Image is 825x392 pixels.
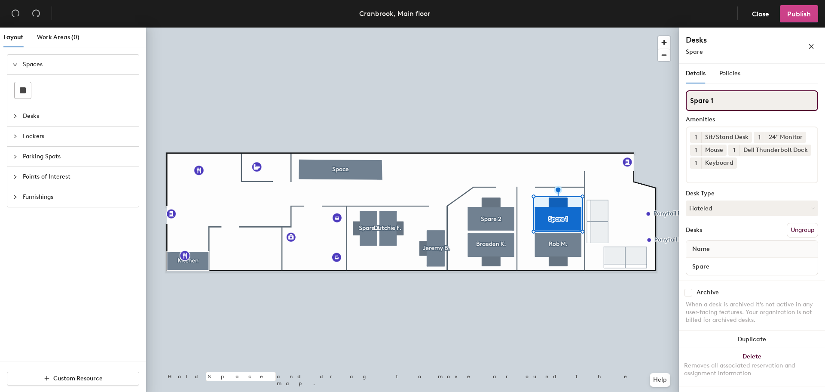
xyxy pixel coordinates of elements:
[27,5,45,22] button: Redo (⌘ + ⇧ + Z)
[733,146,735,155] span: 1
[787,10,811,18] span: Publish
[12,194,18,200] span: collapsed
[765,132,806,143] div: 24" Monitor
[695,146,697,155] span: 1
[23,106,134,126] span: Desks
[690,145,701,156] button: 1
[690,157,701,169] button: 1
[688,260,816,272] input: Unnamed desk
[808,43,814,49] span: close
[359,8,430,19] div: Cranbrook, Main floor
[12,134,18,139] span: collapsed
[686,48,703,56] span: Spare
[23,147,134,167] span: Parking Spots
[688,241,714,257] span: Name
[12,62,18,67] span: expanded
[650,373,670,387] button: Help
[745,5,776,22] button: Close
[53,375,103,382] span: Custom Resource
[686,301,818,324] div: When a desk is archived it's not active in any user-facing features. Your organization is not bil...
[701,132,752,143] div: Sit/Stand Desk
[754,132,765,143] button: 1
[752,10,769,18] span: Close
[679,331,825,348] button: Duplicate
[701,145,727,156] div: Mouse
[23,55,134,74] span: Spaces
[695,133,697,142] span: 1
[739,145,811,156] div: Dell Thunderbolt Dock
[690,132,701,143] button: 1
[697,289,719,296] div: Archive
[758,133,761,142] span: 1
[686,190,818,197] div: Desk Type
[787,223,818,238] button: Ungroup
[679,348,825,386] button: DeleteRemoves all associated reservation and assignment information
[686,227,702,234] div: Desks
[780,5,818,22] button: Publish
[23,127,134,146] span: Lockers
[686,201,818,216] button: Hoteled
[12,174,18,179] span: collapsed
[23,187,134,207] span: Furnishings
[12,154,18,159] span: collapsed
[728,145,739,156] button: 1
[686,70,706,77] span: Details
[7,372,139,386] button: Custom Resource
[719,70,740,77] span: Policies
[3,34,23,41] span: Layout
[686,116,818,123] div: Amenities
[684,362,820,377] div: Removes all associated reservation and assignment information
[695,159,697,168] span: 1
[686,34,780,46] h4: Desks
[11,9,20,18] span: undo
[23,167,134,187] span: Points of Interest
[12,114,18,119] span: collapsed
[37,34,79,41] span: Work Areas (0)
[701,157,737,169] div: Keyboard
[7,5,24,22] button: Undo (⌘ + Z)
